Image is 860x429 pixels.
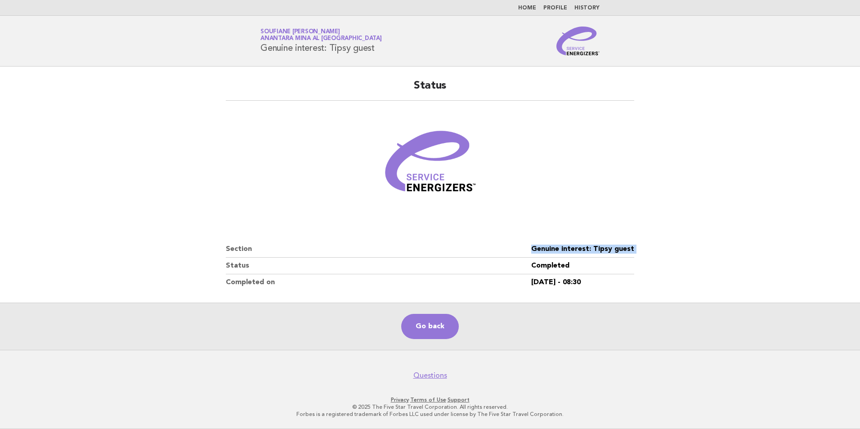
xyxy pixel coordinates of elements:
p: Forbes is a registered trademark of Forbes LLC used under license by The Five Star Travel Corpora... [155,411,705,418]
a: Soufiane [PERSON_NAME]Anantara Mina al [GEOGRAPHIC_DATA] [260,29,382,41]
img: Service Energizers [556,27,600,55]
h1: Genuine interest: Tipsy guest [260,29,382,53]
a: Terms of Use [410,397,446,403]
dd: [DATE] - 08:30 [531,274,634,290]
a: Privacy [391,397,409,403]
a: Go back [401,314,459,339]
a: Questions [413,371,447,380]
a: Profile [543,5,567,11]
p: © 2025 The Five Star Travel Corporation. All rights reserved. [155,403,705,411]
p: · · [155,396,705,403]
span: Anantara Mina al [GEOGRAPHIC_DATA] [260,36,382,42]
img: Verified [376,112,484,219]
dt: Completed on [226,274,531,290]
a: Home [518,5,536,11]
dt: Section [226,241,531,258]
h2: Status [226,79,634,101]
a: History [574,5,600,11]
dt: Status [226,258,531,274]
a: Support [448,397,470,403]
dd: Completed [531,258,634,274]
dd: Genuine interest: Tipsy guest [531,241,634,258]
